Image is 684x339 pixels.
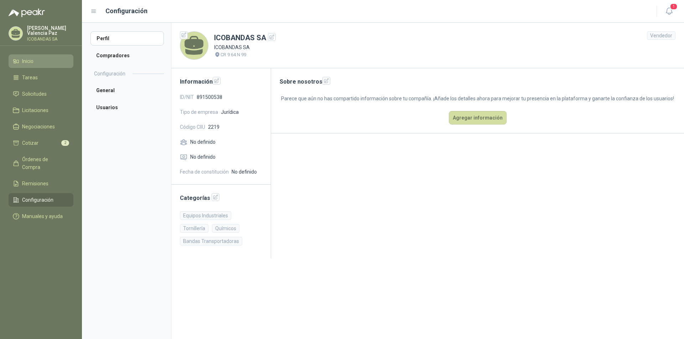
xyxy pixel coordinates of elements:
a: Licitaciones [9,104,73,117]
span: 2219 [208,123,219,131]
span: Manuales y ayuda [22,212,63,220]
a: Órdenes de Compra [9,153,73,174]
span: 2 [61,140,69,146]
p: ICOBANDAS SA [214,43,276,51]
a: Tareas [9,71,73,84]
a: Usuarios [90,100,164,115]
a: Configuración [9,193,73,207]
a: Cotizar2 [9,136,73,150]
span: No definido [232,168,257,176]
span: Código CIIU [180,123,205,131]
a: Negociaciones [9,120,73,133]
span: 891500538 [197,93,222,101]
span: 1 [670,3,678,10]
a: General [90,83,164,97]
div: Bandas Transportadoras [180,237,242,245]
h2: Configuración [94,70,125,78]
a: Remisiones [9,177,73,190]
span: ID/NIT [180,93,194,101]
h2: Sobre nosotros [280,77,675,86]
span: No definido [190,153,216,161]
button: Agregar información [449,111,507,125]
span: Órdenes de Compra [22,155,67,171]
a: Solicitudes [9,87,73,101]
span: Jurídica [221,108,239,116]
h2: Información [180,77,262,86]
p: ICOBANDAS SA [27,37,73,41]
a: Perfil [90,31,164,46]
p: CR 9 64 N 99 [221,51,246,58]
span: Cotizar [22,139,38,147]
span: Fecha de constitución [180,168,229,176]
div: Equipos Industriales [180,211,231,220]
button: 1 [663,5,675,18]
p: Parece que aún no has compartido información sobre tu compañía. ¡Añade los detalles ahora para me... [280,95,675,102]
h1: ICOBANDAS SA [214,32,276,43]
h2: Categorías [180,193,262,202]
div: Vendedor [647,31,675,40]
img: Logo peakr [9,9,45,17]
a: Compradores [90,48,164,63]
p: [PERSON_NAME] Valencia Paz [27,26,73,36]
span: Inicio [22,57,33,65]
span: No definido [190,138,216,146]
span: Solicitudes [22,90,47,98]
div: Tornillería [180,224,208,233]
a: Inicio [9,54,73,68]
span: Licitaciones [22,106,48,114]
span: Tareas [22,74,38,81]
span: Configuración [22,196,53,204]
h1: Configuración [105,6,147,16]
span: Tipo de empresa [180,108,218,116]
span: Remisiones [22,180,48,187]
a: Manuales y ayuda [9,210,73,223]
div: Químicos [212,224,239,233]
span: Negociaciones [22,123,55,131]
